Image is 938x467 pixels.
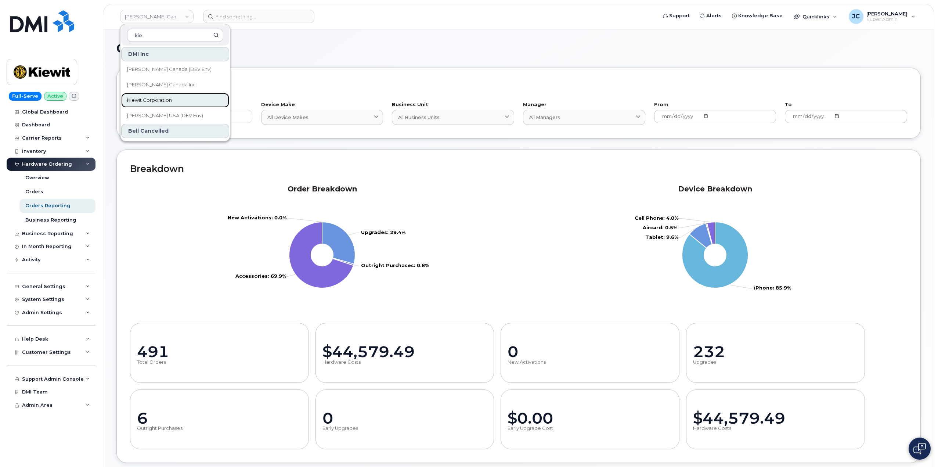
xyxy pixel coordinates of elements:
[121,124,229,138] div: Bell Cancelled
[361,229,405,235] tspan: Upgrades: 29.4%
[235,273,286,279] tspan: Accessories: 69.9%
[508,359,672,365] div: New Activations
[130,184,514,194] h2: Order Breakdown
[361,262,429,268] tspan: Outright Purchases: 0.8%
[635,215,791,291] g: Chart
[130,81,907,92] h2: Filters
[121,108,229,123] a: [PERSON_NAME] USA (DEV Env)
[693,343,858,360] div: 232
[228,215,429,288] g: Series
[322,410,487,427] div: 0
[127,97,172,104] span: Kiewit Corporation
[127,66,212,73] span: [PERSON_NAME] Canada (DEV Env)
[693,425,858,431] div: Hardware Costs
[127,81,196,89] span: [PERSON_NAME] Canada Inc
[693,359,858,365] div: Upgrades
[654,103,776,107] label: From
[693,410,858,427] div: $44,579.49
[137,410,302,427] div: 6
[261,110,383,125] a: All Device Makes
[267,114,309,121] span: All Device Makes
[322,343,487,360] div: $44,579.49
[322,359,487,365] div: Hardware Costs
[529,114,560,121] span: All Managers
[228,215,286,220] tspan: New Activations: 0.0%
[130,163,907,174] h2: Breakdown
[392,103,514,107] label: Business Unit
[645,234,678,240] tspan: Tablet: 9.6%
[635,215,678,221] tspan: Cell Phone: 4.0%
[137,343,302,360] div: 491
[322,425,487,431] div: Early Upgrades
[392,110,514,125] a: All Business Units
[127,29,223,42] input: Search
[261,103,383,107] label: Device Make
[913,443,926,455] img: Open chat
[121,47,229,61] div: DMI Inc
[508,343,672,360] div: 0
[121,62,229,77] a: [PERSON_NAME] Canada (DEV Env)
[121,93,229,108] a: Kiewit Corporation
[523,103,645,107] label: Manager
[121,78,229,92] a: [PERSON_NAME] Canada Inc
[398,114,440,121] span: All Business Units
[116,43,222,54] span: Orders Reporting
[508,425,672,431] div: Early Upgrade Cost
[635,215,791,291] g: Series
[508,410,672,427] div: $0.00
[137,359,302,365] div: Total Orders
[642,224,677,230] tspan: Aircard: 0.5%
[228,215,429,288] g: Chart
[523,110,645,125] a: All Managers
[785,103,907,107] label: To
[754,285,791,291] tspan: iPhone: 85.9%
[523,184,907,194] h2: Device Breakdown
[127,112,203,119] span: [PERSON_NAME] USA (DEV Env)
[137,425,302,431] div: Outright Purchases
